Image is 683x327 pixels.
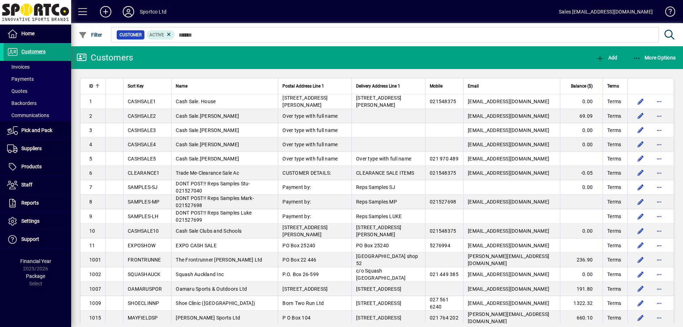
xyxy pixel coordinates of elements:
[282,113,338,119] span: Over type with full name
[94,5,117,18] button: Add
[559,6,653,17] div: Sales [EMAIL_ADDRESS][DOMAIN_NAME]
[653,96,665,107] button: More options
[356,184,395,190] span: Reps Samples SJ
[430,82,443,90] span: Mobile
[21,218,39,224] span: Settings
[128,271,161,277] span: SQUASHAUCK
[560,180,603,195] td: 0.00
[356,170,414,176] span: CLEARANCE SALE ITEMS
[560,94,603,109] td: 0.00
[356,315,401,321] span: [STREET_ADDRESS]
[282,82,324,90] span: Postal Address Line 1
[282,156,338,162] span: Over type with full name
[4,73,71,85] a: Payments
[176,99,216,104] span: Cash Sale. House
[282,213,311,219] span: Payment by:
[176,82,274,90] div: Name
[21,146,42,151] span: Suppliers
[635,240,646,251] button: Edit
[356,253,418,266] span: [GEOGRAPHIC_DATA] shop 52
[4,25,71,43] a: Home
[77,28,104,41] button: Filter
[607,98,621,105] span: Terms
[79,32,102,38] span: Filter
[89,199,92,205] span: 8
[128,228,159,234] span: CASHSALE10
[430,199,456,205] span: 021527698
[653,240,665,251] button: More options
[653,110,665,122] button: More options
[89,271,101,277] span: 1002
[560,296,603,311] td: 1322.32
[176,170,239,176] span: Trade Me-Clearance Sale Ac
[89,213,92,219] span: 9
[653,312,665,323] button: More options
[356,225,401,237] span: [STREET_ADDRESS][PERSON_NAME]
[7,76,34,82] span: Payments
[128,300,159,306] span: SHOECLINNP
[468,228,549,234] span: [EMAIL_ADDRESS][DOMAIN_NAME]
[560,123,603,137] td: 0.00
[468,300,549,306] span: [EMAIL_ADDRESS][DOMAIN_NAME]
[282,243,315,248] span: PO Box 25240
[468,82,556,90] div: Email
[282,95,328,108] span: [STREET_ADDRESS][PERSON_NAME]
[89,99,92,104] span: 1
[560,166,603,180] td: -0.05
[631,51,678,64] button: More Options
[128,315,158,321] span: MAYFIELDSP
[653,153,665,164] button: More options
[4,61,71,73] a: Invoices
[4,231,71,248] a: Support
[4,176,71,194] a: Staff
[607,213,621,220] span: Terms
[653,225,665,237] button: More options
[76,52,133,63] div: Customers
[176,257,262,263] span: The Frontrunner [PERSON_NAME] Ltd
[282,184,311,190] span: Payment by:
[282,300,324,306] span: Born Two Run Ltd
[128,82,144,90] span: Sort Key
[635,269,646,280] button: Edit
[282,225,328,237] span: [STREET_ADDRESS][PERSON_NAME]
[128,127,156,133] span: CASHSALE3
[89,142,92,147] span: 4
[607,300,621,307] span: Terms
[430,297,449,310] span: 027 561 6240
[176,243,217,248] span: EXPO CASH SALE
[430,228,456,234] span: 021548375
[430,243,450,248] span: 5276994
[176,228,242,234] span: Cash Sale Clubs and Schools
[430,156,459,162] span: 021 970 489
[89,286,101,292] span: 1007
[635,225,646,237] button: Edit
[635,139,646,150] button: Edit
[468,199,549,205] span: [EMAIL_ADDRESS][DOMAIN_NAME]
[430,99,456,104] span: 021548375
[7,88,27,94] span: Quotes
[176,82,187,90] span: Name
[89,315,101,321] span: 1015
[607,227,621,234] span: Terms
[26,273,45,279] span: Package
[128,142,156,147] span: CASHSALE4
[128,170,160,176] span: CLEARANCE1
[560,137,603,152] td: 0.00
[430,82,459,90] div: Mobile
[607,169,621,176] span: Terms
[607,141,621,148] span: Terms
[356,199,397,205] span: Reps Samples MP
[635,125,646,136] button: Edit
[356,82,400,90] span: Delivery Address Line 1
[89,228,95,234] span: 10
[653,269,665,280] button: More options
[607,285,621,292] span: Terms
[128,99,156,104] span: CASHSALE1
[653,297,665,309] button: More options
[607,127,621,134] span: Terms
[594,51,619,64] button: Add
[468,253,549,266] span: [PERSON_NAME][EMAIL_ADDRESS][DOMAIN_NAME]
[430,271,459,277] span: 021 449 385
[89,82,101,90] div: ID
[607,256,621,263] span: Terms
